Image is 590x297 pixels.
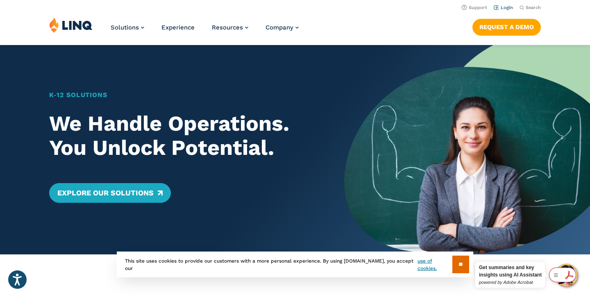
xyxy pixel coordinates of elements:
a: Solutions [111,24,144,31]
img: LINQ | K‑12 Software [49,17,93,33]
span: Resources [212,24,243,31]
button: Hello, have a question? Let’s chat. [555,264,578,287]
a: Request a Demo [472,19,541,35]
a: Company [265,24,299,31]
h2: We Handle Operations. You Unlock Potential. [49,111,320,161]
div: This site uses cookies to provide our customers with a more personal experience. By using [DOMAIN... [117,252,473,277]
button: Open Search Bar [520,5,541,11]
a: Login [494,5,513,10]
h1: K‑12 Solutions [49,90,320,100]
a: Support [462,5,487,10]
a: Experience [161,24,195,31]
a: Resources [212,24,248,31]
span: Company [265,24,293,31]
span: Search [526,5,541,10]
img: Home Banner [344,45,590,254]
nav: Button Navigation [472,17,541,35]
span: Solutions [111,24,139,31]
a: use of cookies. [418,257,452,272]
nav: Primary Navigation [111,17,299,44]
a: Explore Our Solutions [49,183,171,203]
